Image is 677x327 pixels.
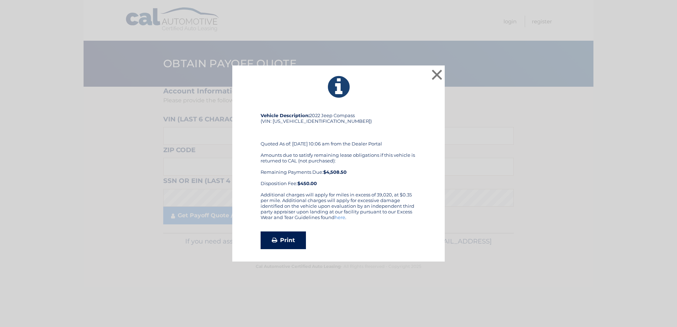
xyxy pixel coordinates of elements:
b: $4,508.50 [323,169,347,175]
button: × [430,68,444,82]
div: 2022 Jeep Compass (VIN: [US_VEHICLE_IDENTIFICATION_NUMBER]) Quoted As of: [DATE] 10:06 am from th... [261,113,416,192]
a: here [335,214,345,220]
strong: Vehicle Description: [261,113,309,118]
strong: $450.00 [297,180,317,186]
div: Amounts due to satisfy remaining lease obligations if this vehicle is returned to CAL (not purcha... [261,152,416,186]
div: Additional charges will apply for miles in excess of 39,020, at $0.35 per mile. Additional charge... [261,192,416,226]
a: Print [261,231,306,249]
